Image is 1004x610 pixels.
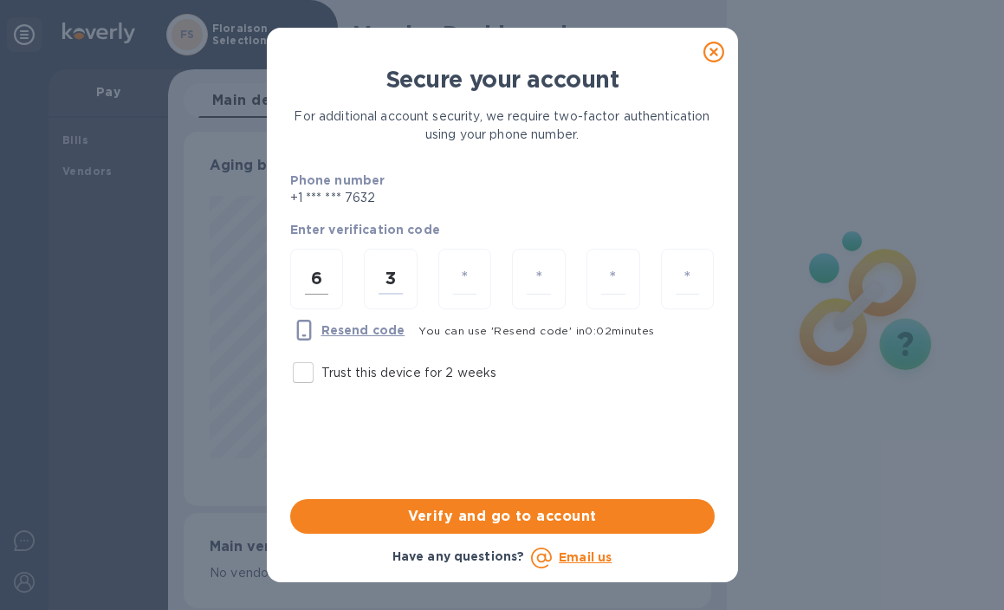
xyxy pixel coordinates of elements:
b: Have any questions? [392,549,525,563]
u: Resend code [321,323,405,337]
p: Trust this device for 2 weeks [321,364,497,382]
a: Email us [559,550,612,564]
button: Verify and go to account [290,499,715,534]
span: Verify and go to account [304,506,701,527]
span: You can use 'Resend code' in 0 : 02 minutes [418,324,655,337]
p: Enter verification code [290,221,715,238]
p: For additional account security, we require two-factor authentication using your phone number. [290,107,715,144]
b: Phone number [290,173,385,187]
h1: Secure your account [290,66,715,94]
